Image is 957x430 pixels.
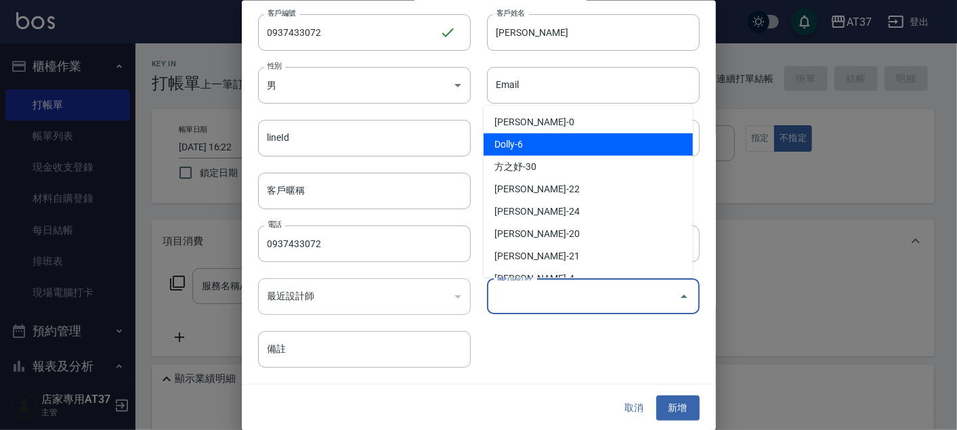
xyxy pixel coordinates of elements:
[484,200,693,223] li: [PERSON_NAME]-24
[673,285,695,307] button: Close
[484,178,693,200] li: [PERSON_NAME]-22
[258,66,471,103] div: 男
[656,395,700,421] button: 新增
[484,133,693,156] li: Dolly-6
[613,395,656,421] button: 取消
[496,7,525,18] label: 客戶姓名
[484,223,693,245] li: [PERSON_NAME]-20
[484,267,693,290] li: [PERSON_NAME]-4
[268,219,282,230] label: 電話
[484,156,693,178] li: 方之妤-30
[268,60,282,70] label: 性別
[484,111,693,133] li: [PERSON_NAME]-0
[268,7,296,18] label: 客戶編號
[484,245,693,267] li: [PERSON_NAME]-21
